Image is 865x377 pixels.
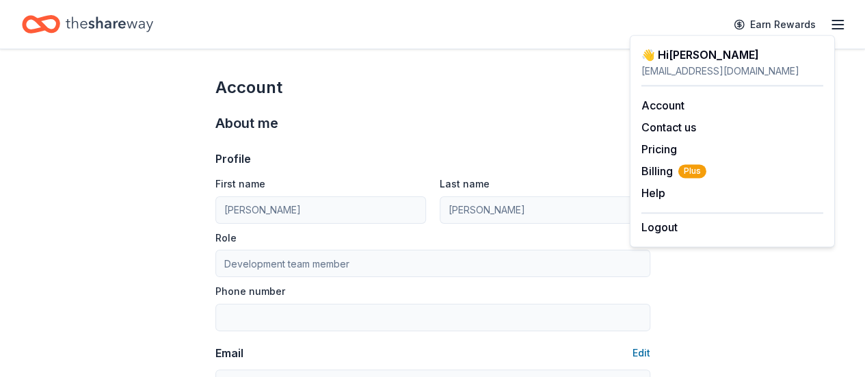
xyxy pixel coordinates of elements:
[215,112,650,134] div: About me
[641,185,665,201] button: Help
[641,163,706,179] span: Billing
[641,119,696,135] button: Contact us
[641,99,684,112] a: Account
[641,163,706,179] button: BillingPlus
[215,177,265,191] label: First name
[215,285,285,298] label: Phone number
[641,219,678,235] button: Logout
[215,345,243,361] div: Email
[633,345,650,361] button: Edit
[440,177,490,191] label: Last name
[641,142,677,156] a: Pricing
[641,47,823,63] div: 👋 Hi [PERSON_NAME]
[726,12,824,37] a: Earn Rewards
[215,151,251,167] div: Profile
[678,164,706,178] span: Plus
[215,231,237,245] label: Role
[215,77,650,99] div: Account
[641,63,823,79] div: [EMAIL_ADDRESS][DOMAIN_NAME]
[22,8,153,40] a: Home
